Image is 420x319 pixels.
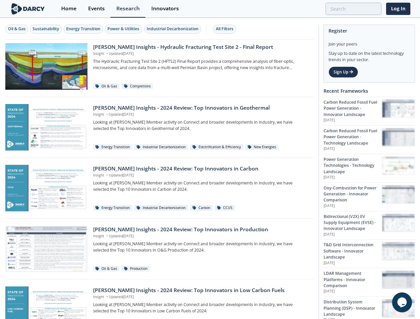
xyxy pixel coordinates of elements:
div: [PERSON_NAME] Insights - 2024 Review: Top Innovators in Low Carbon Fuels [93,286,309,294]
img: logo-wide.svg [10,3,46,15]
a: Darcy Insights - 2024 Review: Top Innovators in Geothermal preview [PERSON_NAME] Insights - 2024 ... [5,104,314,151]
span: • [105,173,109,177]
a: Oxy-Combustion for Power Generation - Innovator Comparison [DATE] Oxy-Combustion for Power Genera... [324,182,415,211]
div: Carbon Reduced Fossil Fuel Power Generation - Technology Landscape [324,128,382,146]
p: [DATE] [324,203,382,209]
div: Energy Transition [93,144,132,150]
div: Industrial Decarbonization [147,26,199,32]
span: • [105,112,109,117]
div: Carbon [190,205,212,211]
div: Carbon Reduced Fossil Fuel Power Generation - Innovator Landscape [324,99,382,118]
a: Darcy Insights - 2024 Review: Top Innovators in Carbon preview [PERSON_NAME] Insights - 2024 Revi... [5,165,314,211]
div: Distribution System Planning (DSP) - Innovator Landscape [324,299,382,317]
div: CCUS [215,205,235,211]
div: Research [116,6,140,11]
p: [DATE] [324,118,382,123]
p: The Hydraulic Fracturing Test Site 2 (HFTS2) Final Report provides a comprehensive analysis of fi... [93,58,309,71]
p: Insight Updated [DATE] [93,234,309,239]
div: Industrial Decarbonization [134,144,188,150]
a: Carbon Reduced Fossil Fuel Power Generation - Technology Landscape [DATE] Carbon Reduced Fossil F... [324,125,415,154]
div: T&D Grid Interconnection Software - Innovator Landscape [324,242,382,260]
a: Darcy Insights - Hydraulic Fracturing Test Site 2 - Final Report preview [PERSON_NAME] Insights -... [5,43,314,90]
p: [DATE] [324,232,382,237]
a: Carbon Reduced Fossil Fuel Power Generation - Innovator Landscape [DATE] Carbon Reduced Fossil Fu... [324,97,415,125]
div: [PERSON_NAME] Insights - Hydraulic Fracturing Test Site 2 - Final Report [93,43,309,51]
div: Power Generation Technologies - Technology Landscape [324,157,382,175]
p: Insight Updated [DATE] [93,173,309,178]
button: Energy Transition [64,25,103,34]
p: Looking at [PERSON_NAME] Member activity on Connect and broader developments in industry, we have... [93,180,309,192]
a: LDAR Management Platforms - Innovator Comparison [DATE] LDAR Management Platforms - Innovator Com... [324,268,415,296]
a: T&D Grid Interconnection Software - Innovator Landscape [DATE] T&D Grid Interconnection Software ... [324,239,415,268]
a: Log In [386,3,410,15]
p: Looking at [PERSON_NAME] Member activity on Connect and broader developments in industry, we have... [93,302,309,314]
a: Bidirectional (V2X) EV Supply Equipment (EVSE) - Innovator Landscape [DATE] Bidirectional (V2X) E... [324,211,415,240]
span: • [105,51,109,56]
p: Insight Updated [DATE] [93,112,309,117]
div: Oil & Gas [93,266,119,272]
a: Power Generation Technologies - Technology Landscape [DATE] Power Generation Technologies - Techn... [324,154,415,182]
div: Electrification & Efficiency [190,144,243,150]
div: LDAR Management Platforms - Innovator Comparison [324,270,382,289]
div: [PERSON_NAME] Insights - 2024 Review: Top Innovators in Production [93,226,309,234]
div: Completions [122,83,153,89]
div: Home [61,6,76,11]
button: Sustainability [30,25,62,34]
span: • [105,294,109,299]
div: Power & Utilities [107,26,139,32]
p: Insight Updated [DATE] [93,51,309,56]
div: Bidirectional (V2X) EV Supply Equipment (EVSE) - Innovator Landscape [324,214,382,232]
p: Insight Updated [DATE] [93,294,309,300]
div: Join your peers [329,37,410,47]
div: Events [88,6,105,11]
p: Looking at [PERSON_NAME] Member activity on Connect and broader developments in industry, we have... [93,119,309,132]
button: All Filters [213,25,236,34]
p: [DATE] [324,175,382,180]
p: Looking at [PERSON_NAME] Member activity on Connect and broader developments in industry, we have... [93,241,309,253]
a: Darcy Insights - 2024 Review: Top Innovators in Production preview [PERSON_NAME] Insights - 2024 ... [5,226,314,272]
p: [DATE] [324,146,382,152]
div: Oil & Gas [93,83,119,89]
button: Industrial Decarbonization [144,25,201,34]
div: Stay up to date on the latest technology trends in your sector. [329,47,410,63]
div: [PERSON_NAME] Insights - 2024 Review: Top Innovators in Geothermal [93,104,309,112]
p: [DATE] [324,289,382,294]
div: All Filters [216,26,233,32]
input: Advanced Search [326,3,381,15]
div: Production [122,266,150,272]
div: Oil & Gas [8,26,26,32]
div: Industrial Decarbonization [134,205,188,211]
div: Sustainability [33,26,59,32]
div: [PERSON_NAME] Insights - 2024 Review: Top Innovators in Carbon [93,165,309,173]
iframe: chat widget [392,292,413,312]
div: Recent Frameworks [324,85,415,97]
a: Sign Up [329,66,358,78]
div: Energy Transition [66,26,100,32]
div: Oxy-Combustion for Power Generation - Innovator Comparison [324,185,382,203]
p: [DATE] [324,261,382,266]
div: New Energies [245,144,278,150]
button: Power & Utilities [105,25,142,34]
div: Register [329,25,410,37]
button: Oil & Gas [5,25,28,34]
div: Energy Transition [93,205,132,211]
div: Innovators [151,6,179,11]
span: • [105,234,109,238]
